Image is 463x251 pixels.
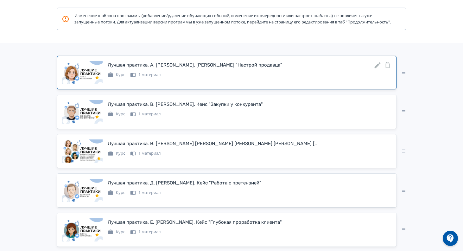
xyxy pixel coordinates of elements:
div: 1 материал [130,72,161,78]
div: 1 материал [130,150,161,157]
div: Лучшая практика. В. Нечепуренко. Кейс "Закупки у конкурента" [108,101,263,108]
div: Лучшая практика. Е. Синюкова. Кейс "Глубокая проработка клиента" [108,219,282,226]
div: 1 материал [130,229,161,235]
div: 1 материал [130,111,161,117]
div: Курс [108,150,125,157]
div: Лучшая практика. Д. Иванов. Кейс "Работа с претензией" [108,179,261,187]
div: Курс [108,229,125,235]
div: Курс [108,190,125,196]
div: 1 материал [130,190,161,196]
div: Лучшая практика. В. Савельев, А. Савинова, Е. Соколова, М. Гнусарева, М. Панюшина. Кейс "Лучшие п... [108,140,318,147]
div: Курс [108,111,125,117]
div: Лучшая практика. А. Колбунова. Кейс "Настрой продавца" [108,61,282,69]
div: Изменение шаблона программы (добавление/удаление обучающих событий, изменение их очередности или ... [62,13,391,25]
div: Курс [108,72,125,78]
